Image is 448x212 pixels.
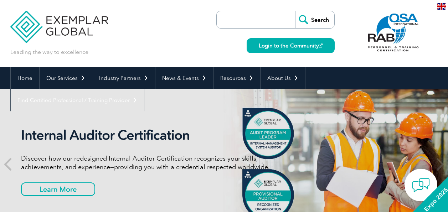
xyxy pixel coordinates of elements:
a: Learn More [21,182,95,196]
a: Industry Partners [92,67,155,89]
p: Leading the way to excellence [10,48,88,56]
img: en [437,3,446,10]
a: About Us [261,67,305,89]
img: open_square.png [319,44,323,47]
input: Search [295,11,334,28]
a: Home [11,67,39,89]
img: contact-chat.png [412,176,430,194]
p: Discover how our redesigned Internal Auditor Certification recognizes your skills, achievements, ... [21,154,288,171]
a: News & Events [155,67,213,89]
a: Find Certified Professional / Training Provider [11,89,144,111]
a: Our Services [40,67,92,89]
a: Login to the Community [247,38,335,53]
h2: Internal Auditor Certification [21,127,288,143]
a: Resources [213,67,260,89]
